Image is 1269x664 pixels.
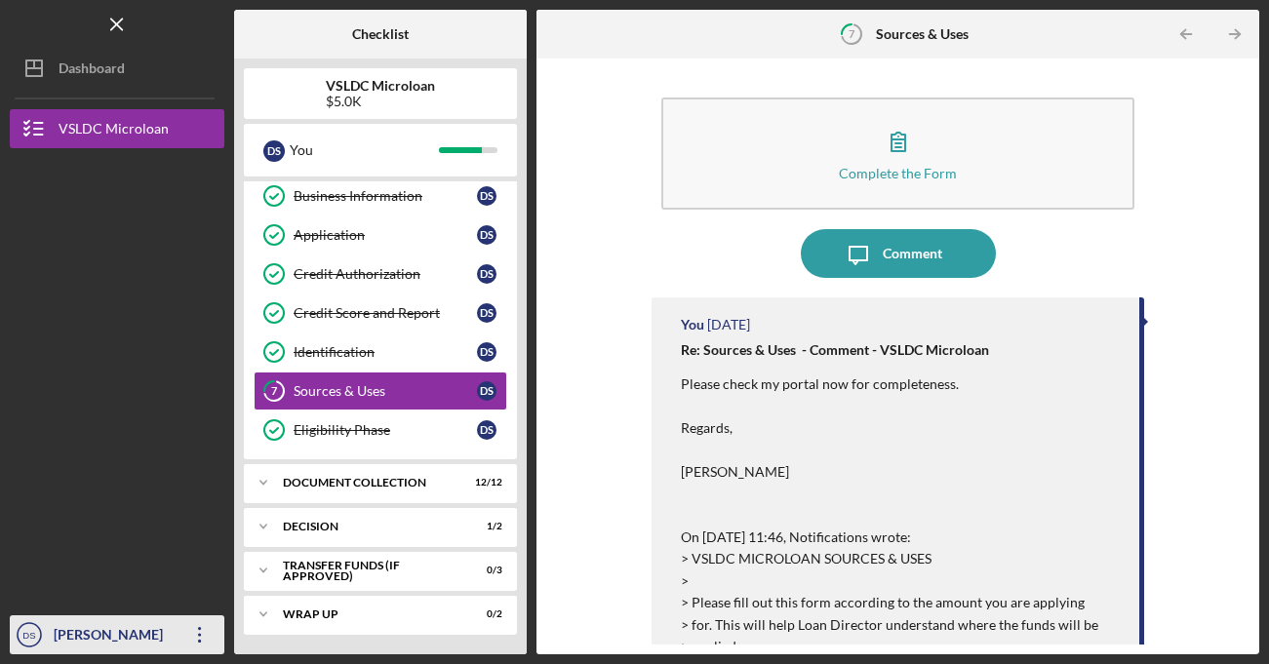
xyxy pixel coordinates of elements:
[254,293,507,332] a: Credit Score and ReportDS
[477,420,496,440] div: D S
[467,521,502,532] div: 1 / 2
[263,140,285,162] div: D S
[254,332,507,371] a: IdentificationDS
[477,342,496,362] div: D S
[661,98,1134,210] button: Complete the Form
[294,227,477,243] div: Application
[477,264,496,284] div: D S
[477,225,496,245] div: D S
[477,381,496,401] div: D S
[849,27,855,40] tspan: 7
[283,560,454,582] div: Transfer Funds (If Approved)
[294,344,477,360] div: Identification
[59,49,125,93] div: Dashboard
[839,166,957,180] div: Complete the Form
[681,341,989,358] strong: Re: Sources & Uses - Comment - VSLDC Microloan
[294,422,477,438] div: Eligibility Phase
[326,94,435,109] div: $5.0K
[283,521,454,532] div: Decision
[876,26,969,42] b: Sources & Uses
[477,303,496,323] div: D S
[254,410,507,449] a: Eligibility PhaseDS
[290,134,439,167] div: You
[467,477,502,488] div: 12 / 12
[22,630,35,641] text: DS
[294,266,477,282] div: Credit Authorization
[352,26,409,42] b: Checklist
[283,477,454,488] div: Document Collection
[326,78,435,94] b: VSLDC Microloan
[254,254,507,293] a: Credit AuthorizationDS
[10,615,224,654] button: DS[PERSON_NAME]
[467,608,502,620] div: 0 / 2
[707,317,750,332] time: 2025-07-29 18:15
[254,371,507,410] a: 7Sources & UsesDS
[883,229,942,278] div: Comment
[477,186,496,206] div: D S
[10,109,224,148] button: VSLDC Microloan
[271,385,278,398] tspan: 7
[681,317,704,332] div: You
[49,615,176,659] div: [PERSON_NAME]
[294,383,477,399] div: Sources & Uses
[254,215,507,254] a: ApplicationDS
[294,305,477,321] div: Credit Score and Report
[467,565,502,576] div: 0 / 3
[10,49,224,88] button: Dashboard
[283,608,454,620] div: Wrap Up
[254,176,507,215] a: Business InformationDS
[801,229,996,278] button: Comment
[294,188,477,204] div: Business Information
[59,109,169,153] div: VSLDC Microloan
